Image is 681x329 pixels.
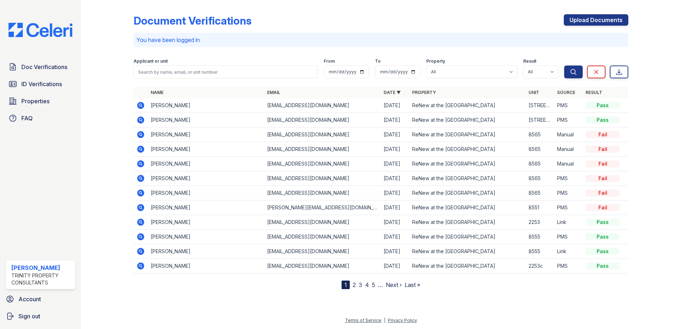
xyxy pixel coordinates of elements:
div: Fail [586,131,620,138]
td: ReNew at the [GEOGRAPHIC_DATA] [409,142,526,157]
td: [PERSON_NAME] [148,215,264,230]
td: [PERSON_NAME] [148,127,264,142]
td: 8565 [526,186,554,200]
div: Document Verifications [134,14,251,27]
td: [PERSON_NAME] [148,230,264,244]
td: [DATE] [381,127,409,142]
td: 8565 [526,171,554,186]
div: Fail [586,146,620,153]
div: Pass [586,116,620,124]
td: [DATE] [381,171,409,186]
td: 8565 [526,127,554,142]
div: Fail [586,189,620,197]
div: Fail [586,175,620,182]
td: 8565 [526,157,554,171]
td: ReNew at the [GEOGRAPHIC_DATA] [409,230,526,244]
a: Unit [529,90,539,95]
span: Properties [21,97,50,105]
td: [DATE] [381,244,409,259]
td: [PERSON_NAME] [148,259,264,273]
td: [EMAIL_ADDRESS][DOMAIN_NAME] [264,157,381,171]
a: Result [586,90,602,95]
p: You have been logged in [136,36,625,44]
td: [DATE] [381,113,409,127]
td: [PERSON_NAME] [148,142,264,157]
span: ID Verifications [21,80,62,88]
td: ReNew at the [GEOGRAPHIC_DATA] [409,215,526,230]
td: [PERSON_NAME] [148,157,264,171]
td: ReNew at the [GEOGRAPHIC_DATA] [409,244,526,259]
td: [PERSON_NAME] [148,113,264,127]
td: [EMAIL_ADDRESS][DOMAIN_NAME] [264,113,381,127]
td: [PERSON_NAME][EMAIL_ADDRESS][DOMAIN_NAME] [264,200,381,215]
span: Sign out [19,312,40,320]
td: [EMAIL_ADDRESS][DOMAIN_NAME] [264,171,381,186]
span: … [378,281,383,289]
td: ReNew at the [GEOGRAPHIC_DATA] [409,98,526,113]
div: [PERSON_NAME] [11,263,72,272]
td: [EMAIL_ADDRESS][DOMAIN_NAME] [264,259,381,273]
div: | [384,318,385,323]
td: [EMAIL_ADDRESS][DOMAIN_NAME] [264,127,381,142]
span: FAQ [21,114,33,122]
div: Fail [586,204,620,211]
a: Date ▼ [384,90,401,95]
td: [EMAIL_ADDRESS][DOMAIN_NAME] [264,244,381,259]
a: Upload Documents [564,14,628,26]
td: Manual [554,142,583,157]
div: 1 [342,281,350,289]
td: [EMAIL_ADDRESS][DOMAIN_NAME] [264,230,381,244]
td: [DATE] [381,142,409,157]
td: Link [554,215,583,230]
td: PMS [554,171,583,186]
a: 4 [365,281,369,288]
a: Properties [6,94,75,108]
td: Link [554,244,583,259]
td: 8555 [526,244,554,259]
td: [PERSON_NAME] [148,244,264,259]
a: Terms of Service [345,318,381,323]
td: 8551 [526,200,554,215]
td: [DATE] [381,98,409,113]
td: [STREET_ADDRESS] [526,98,554,113]
img: CE_Logo_Blue-a8612792a0a2168367f1c8372b55b34899dd931a85d93a1a3d3e32e68fde9ad4.png [3,23,78,37]
td: ReNew at the [GEOGRAPHIC_DATA] [409,113,526,127]
a: Name [151,90,163,95]
td: ReNew at the [GEOGRAPHIC_DATA] [409,259,526,273]
td: PMS [554,113,583,127]
td: [PERSON_NAME] [148,200,264,215]
a: Sign out [3,309,78,323]
a: Next › [386,281,402,288]
div: Pass [586,102,620,109]
td: [EMAIL_ADDRESS][DOMAIN_NAME] [264,98,381,113]
a: 2 [353,281,356,288]
td: 2253c [526,259,554,273]
td: PMS [554,259,583,273]
td: [PERSON_NAME] [148,171,264,186]
a: ID Verifications [6,77,75,91]
td: ReNew at the [GEOGRAPHIC_DATA] [409,157,526,171]
td: [DATE] [381,186,409,200]
td: Manual [554,127,583,142]
div: Fail [586,160,620,167]
a: Doc Verifications [6,60,75,74]
label: From [324,58,335,64]
td: ReNew at the [GEOGRAPHIC_DATA] [409,186,526,200]
input: Search by name, email, or unit number [134,66,318,78]
a: Last » [405,281,420,288]
td: ReNew at the [GEOGRAPHIC_DATA] [409,200,526,215]
td: [STREET_ADDRESS] [526,113,554,127]
td: [EMAIL_ADDRESS][DOMAIN_NAME] [264,186,381,200]
td: [DATE] [381,215,409,230]
td: [DATE] [381,230,409,244]
a: FAQ [6,111,75,125]
a: 5 [372,281,375,288]
td: ReNew at the [GEOGRAPHIC_DATA] [409,171,526,186]
label: To [375,58,381,64]
td: [EMAIL_ADDRESS][DOMAIN_NAME] [264,215,381,230]
label: Result [523,58,536,64]
div: Pass [586,248,620,255]
td: [PERSON_NAME] [148,186,264,200]
td: 8565 [526,142,554,157]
